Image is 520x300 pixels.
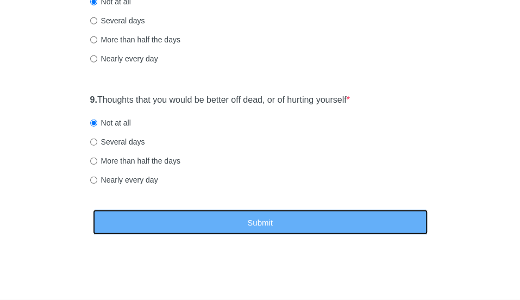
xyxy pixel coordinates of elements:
label: More than half the days [90,34,180,45]
input: Nearly every day [90,177,97,184]
label: Nearly every day [90,53,158,64]
label: Not at all [90,117,131,128]
label: Several days [90,136,145,147]
input: Several days [90,17,97,24]
input: More than half the days [90,36,97,43]
input: Nearly every day [90,55,97,62]
button: Submit [93,210,428,235]
input: Not at all [90,120,97,127]
label: Nearly every day [90,174,158,185]
label: Thoughts that you would be better off dead, or of hurting yourself [90,94,350,107]
input: Several days [90,139,97,146]
label: Several days [90,15,145,26]
strong: 9. [90,95,97,104]
label: More than half the days [90,155,180,166]
input: More than half the days [90,158,97,165]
